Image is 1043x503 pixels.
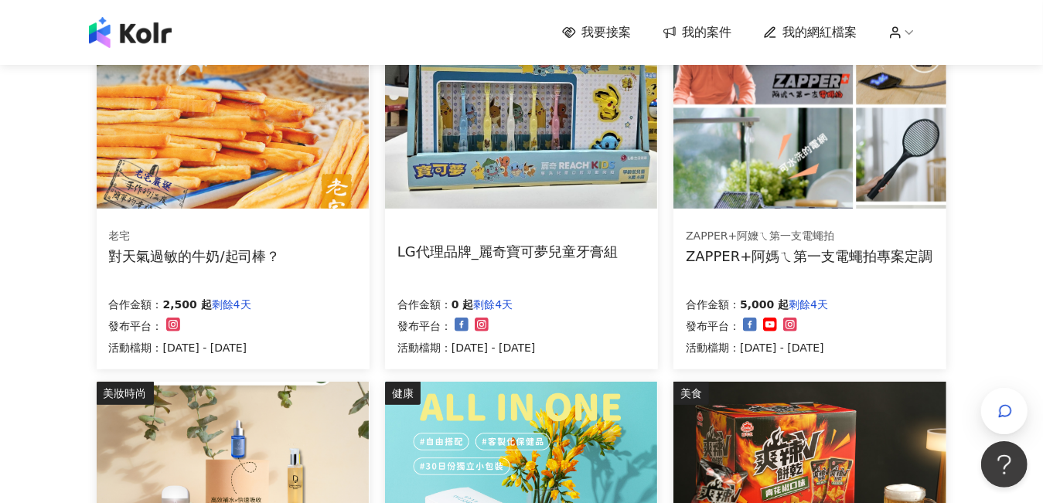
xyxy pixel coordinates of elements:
[673,4,946,209] img: ZAPPER+阿媽ㄟ第一支電蠅拍專案定調
[109,246,281,266] div: 對天氣過敏的牛奶/起司棒？
[397,317,452,335] p: 發布平台：
[397,242,618,261] div: LG代理品牌_麗奇寶可夢兒童牙膏組
[562,24,632,41] a: 我要接案
[109,295,163,314] p: 合作金額：
[686,295,740,314] p: 合作金額：
[683,24,732,41] span: 我的案件
[109,317,163,335] p: 發布平台：
[789,295,828,314] p: 剩餘4天
[686,317,740,335] p: 發布平台：
[452,295,474,314] p: 0 起
[740,295,789,314] p: 5,000 起
[663,24,732,41] a: 我的案件
[109,338,251,357] p: 活動檔期：[DATE] - [DATE]
[686,338,828,357] p: 活動檔期：[DATE] - [DATE]
[673,382,709,405] div: 美食
[397,338,536,357] p: 活動檔期：[DATE] - [DATE]
[212,295,251,314] p: 剩餘4天
[97,4,369,209] img: 老宅牛奶棒/老宅起司棒
[385,4,657,209] img: 麗奇寶可夢兒童牙刷組
[686,246,932,266] div: ZAPPER+阿媽ㄟ第一支電蠅拍專案定調
[783,24,857,41] span: 我的網紅檔案
[163,295,212,314] p: 2,500 起
[473,295,513,314] p: 剩餘4天
[981,441,1028,488] iframe: Help Scout Beacon - Open
[385,382,421,405] div: 健康
[686,229,932,244] div: ZAPPER+阿嬤ㄟ第一支電蠅拍
[397,295,452,314] p: 合作金額：
[763,24,857,41] a: 我的網紅檔案
[109,229,281,244] div: 老宅
[89,17,172,48] img: logo
[582,24,632,41] span: 我要接案
[97,382,154,405] div: 美妝時尚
